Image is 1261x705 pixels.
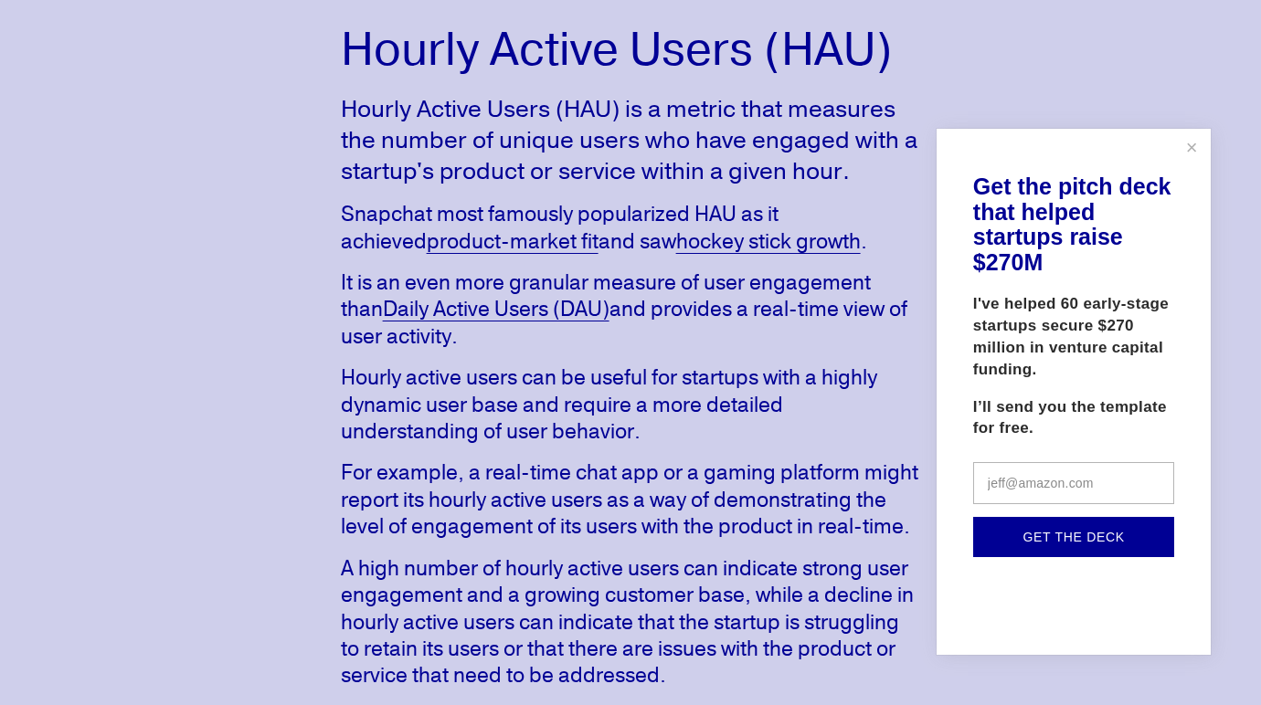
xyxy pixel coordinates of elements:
[973,174,1174,275] h1: Get the pitch deck that helped startups raise $270M
[973,462,1174,504] input: jeff@amazon.com
[1023,530,1124,544] span: Get the deck
[973,517,1174,557] button: Get the deck
[1176,132,1208,163] a: Close
[973,293,1174,380] p: I've helped 60 early-stage startups secure $270 million in venture capital funding.
[973,396,1174,440] p: I’ll send you the template for free.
